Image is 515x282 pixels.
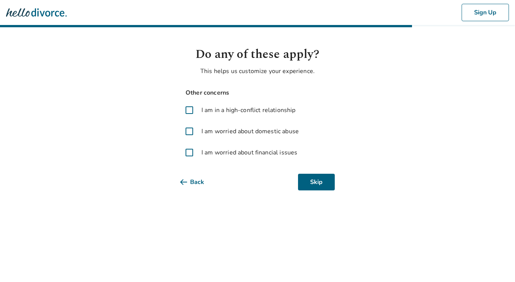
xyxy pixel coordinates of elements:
span: I am worried about domestic abuse [201,127,299,136]
button: Back [180,174,216,190]
span: I am worried about financial issues [201,148,297,157]
span: I am in a high-conflict relationship [201,106,295,115]
button: Skip [298,174,335,190]
img: Hello Divorce Logo [6,5,67,20]
iframe: Chat Widget [477,246,515,282]
span: Other concerns [180,88,335,98]
h1: Do any of these apply? [180,45,335,64]
button: Sign Up [462,4,509,21]
p: This helps us customize your experience. [180,67,335,76]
